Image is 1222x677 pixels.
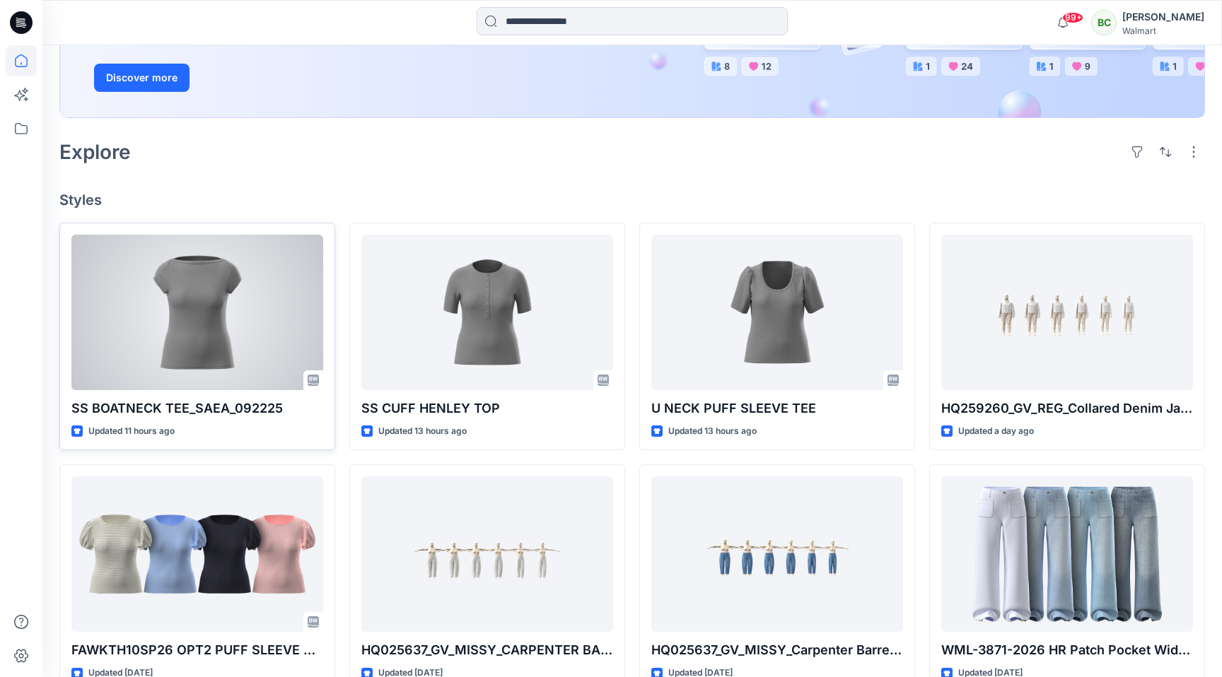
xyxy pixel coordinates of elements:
[378,424,467,439] p: Updated 13 hours ago
[94,64,412,92] a: Discover more
[941,476,1193,632] a: WML-3871-2026 HR Patch Pocket Wide Leg Pant
[941,235,1193,390] a: HQ259260_GV_REG_Collared Denim Jacket
[361,640,613,660] p: HQ025637_GV_MISSY_CARPENTER BARREL [PERSON_NAME]
[361,235,613,390] a: SS CUFF HENLEY TOP
[651,476,903,632] a: HQ025637_GV_MISSY_Carpenter Barrel Jean
[71,640,323,660] p: FAWKTH10SP26 OPT2 PUFF SLEEVE CREW TOP
[1122,8,1204,25] div: [PERSON_NAME]
[361,399,613,418] p: SS CUFF HENLEY TOP
[94,64,190,92] button: Discover more
[71,399,323,418] p: SS BOATNECK TEE_SAEA_092225
[651,399,903,418] p: U NECK PUFF SLEEVE TEE
[941,399,1193,418] p: HQ259260_GV_REG_Collared Denim Jacket
[958,424,1034,439] p: Updated a day ago
[651,235,903,390] a: U NECK PUFF SLEEVE TEE
[1122,25,1204,36] div: Walmart
[361,476,613,632] a: HQ025637_GV_MISSY_CARPENTER BARREL JEAN
[71,476,323,632] a: FAWKTH10SP26 OPT2 PUFF SLEEVE CREW TOP
[668,424,757,439] p: Updated 13 hours ago
[1062,12,1083,23] span: 99+
[71,235,323,390] a: SS BOATNECK TEE_SAEA_092225
[1091,10,1117,35] div: BC
[59,192,1205,208] h4: Styles
[59,141,131,163] h2: Explore
[88,424,175,439] p: Updated 11 hours ago
[651,640,903,660] p: HQ025637_GV_MISSY_Carpenter Barrel [PERSON_NAME]
[941,640,1193,660] p: WML-3871-2026 HR Patch Pocket Wide Leg Pant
